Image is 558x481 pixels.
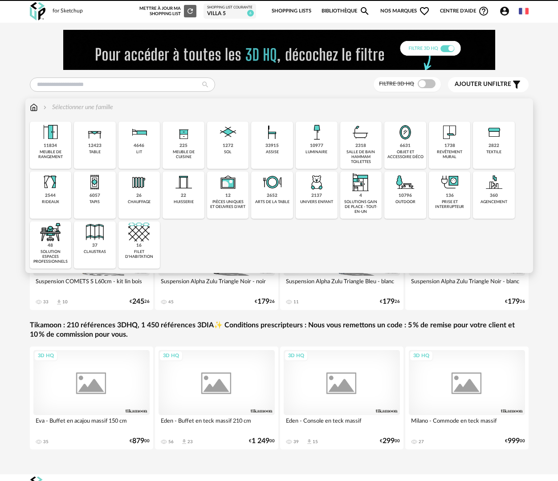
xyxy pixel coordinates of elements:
button: Ajouter unfiltre Filter icon [448,77,529,92]
img: svg+xml;base64,PHN2ZyB3aWR0aD0iMTYiIGhlaWdodD0iMTYiIHZpZXdCb3g9IjAgMCAxNiAxNiIgZmlsbD0ibm9uZSIgeG... [41,103,49,112]
div: € 26 [130,299,150,305]
span: 6 [247,10,254,16]
div: 2652 [267,193,277,199]
img: Radiateur.png [128,171,150,193]
img: Salle%20de%20bain.png [350,122,371,143]
a: 3D HQ Eden - Buffet en teck massif 210 cm 56 Download icon 23 €1 24900 [155,346,278,450]
div: € 26 [255,299,275,305]
div: meuble de cuisine [165,150,202,160]
div: pièces uniques et oeuvres d'art [210,200,246,210]
div: arts de la table [255,200,289,204]
div: 2137 [311,193,322,199]
div: salle de bain hammam toilettes [343,150,379,165]
div: 37 [92,243,98,249]
img: Outdoor.png [395,171,416,193]
div: 23 [187,439,193,444]
div: outdoor [395,200,415,204]
span: filtre [455,81,511,88]
div: 12423 [88,143,102,149]
span: Ajouter un [455,81,492,87]
div: 11834 [44,143,57,149]
div: 33915 [265,143,279,149]
img: Meuble%20de%20rangement.png [40,122,61,143]
div: sol [224,150,232,155]
img: svg+xml;base64,PHN2ZyB3aWR0aD0iMTYiIGhlaWdodD0iMTciIHZpZXdCb3g9IjAgMCAxNiAxNyIgZmlsbD0ibm9uZSIgeG... [30,103,38,112]
div: € 26 [505,299,525,305]
div: table [89,150,101,155]
a: 3D HQ Eva - Buffet en acajou massif 150 cm 35 €87900 [30,346,153,450]
div: € 00 [505,438,525,444]
img: espace-de-travail.png [40,221,61,243]
div: Suspension Alpha Zulu Triangle Bleu - blanc [284,276,400,293]
div: 27 [419,439,424,444]
img: FILTRE%20HQ%20NEW_V1%20(4).gif [63,30,495,70]
div: huisserie [174,200,194,204]
span: 999 [508,438,520,444]
div: Shopping List courante [207,5,253,10]
div: € 00 [380,438,400,444]
div: solutions gain de place - tout-en-un [343,200,379,215]
span: 879 [132,438,144,444]
div: objet et accessoire déco [387,150,424,160]
img: filet.png [128,221,150,243]
span: 299 [383,438,395,444]
div: Eva - Buffet en acajou massif 150 cm [33,415,150,433]
div: solution espaces professionnels [33,249,69,265]
div: 10 [62,299,68,305]
div: 3D HQ [284,351,308,362]
div: chauffage [128,200,151,204]
span: Magnify icon [359,6,370,16]
div: 360 [490,193,498,199]
img: Assise.png [261,122,283,143]
div: univers enfant [300,200,333,204]
div: 10796 [399,193,412,199]
span: Help Circle Outline icon [478,6,489,16]
div: rideaux [42,200,59,204]
div: Suspension Alpha Zulu Triangle Noir - noir [159,276,275,293]
div: 2544 [45,193,56,199]
img: Huiserie.png [173,171,194,193]
div: Eden - Console en teck massif [284,415,400,433]
img: PriseInter.png [439,171,460,193]
img: UniqueOeuvre.png [217,171,239,193]
div: 2822 [489,143,499,149]
img: Textile.png [483,122,505,143]
div: 45 [168,299,174,305]
div: Mettre à jour ma Shopping List [139,5,196,17]
div: 4646 [134,143,144,149]
a: Tikamoon : 210 références 3DHQ, 1 450 références 3DIA✨ Conditions prescripteurs : Nous vous remet... [30,321,529,339]
span: Download icon [56,299,62,306]
div: filet d'habitation [121,249,158,260]
img: fr [519,6,529,16]
div: revêtement mural [432,150,468,160]
div: 3D HQ [159,351,183,362]
div: 11 [293,299,299,305]
img: Sol.png [217,122,239,143]
div: lit [136,150,142,155]
div: 56 [168,439,174,444]
div: 35 [43,439,49,444]
img: Cloison.png [84,221,106,243]
div: 2318 [355,143,366,149]
img: OXP [30,2,45,20]
img: Luminaire.png [306,122,327,143]
div: tapis [90,200,100,204]
div: 136 [446,193,454,199]
div: 3D HQ [34,351,58,362]
a: Shopping List courante VILLA 5 6 [207,5,253,17]
span: Download icon [306,438,313,445]
img: Rideaux.png [40,171,61,193]
div: luminaire [305,150,327,155]
div: VILLA 5 [207,10,253,17]
span: Filter icon [511,79,522,90]
img: Papier%20peint.png [439,122,460,143]
img: UniversEnfant.png [306,171,327,193]
div: agencement [481,200,507,204]
span: 179 [508,299,520,305]
img: Agencement.png [483,171,505,193]
span: 179 [383,299,395,305]
a: BibliothèqueMagnify icon [322,2,371,20]
div: 12 [225,193,231,199]
div: Suspension COMETS S L60cm - kit lin bois [33,276,150,293]
img: ToutEnUn.png [350,171,371,193]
